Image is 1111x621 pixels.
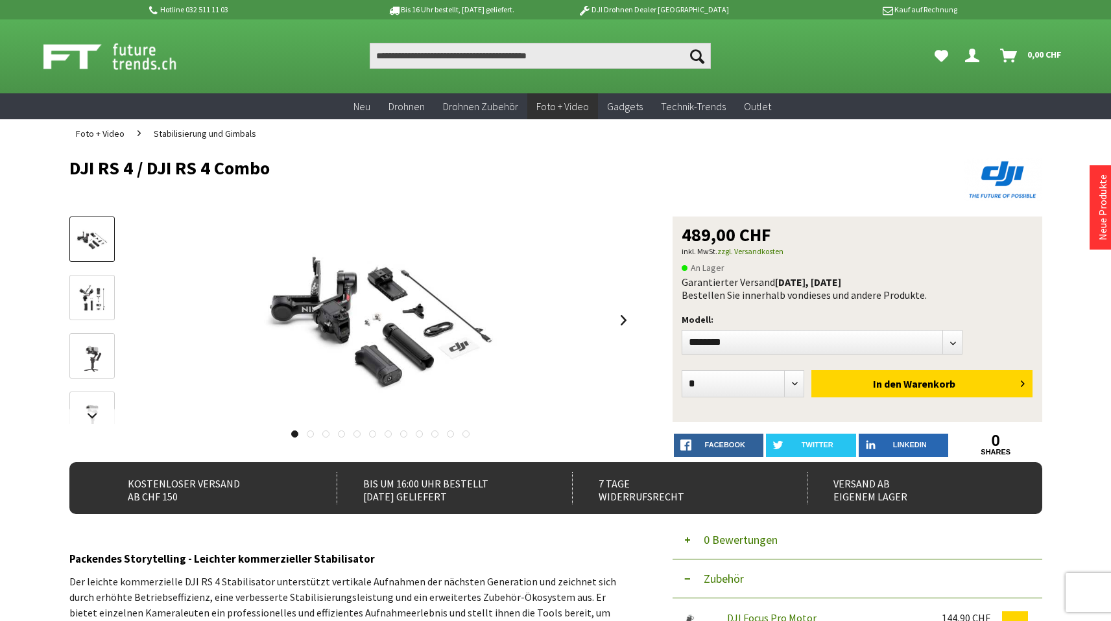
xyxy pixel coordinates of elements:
[951,448,1041,456] a: shares
[69,119,131,148] a: Foto + Video
[755,2,957,18] p: Kauf auf Rechnung
[102,472,309,504] div: Kostenloser Versand ab CHF 150
[1027,44,1062,65] span: 0,00 CHF
[995,43,1068,69] a: Warenkorb
[572,472,779,504] div: 7 Tage Widerrufsrecht
[443,100,518,113] span: Drohnen Zubehör
[744,100,771,113] span: Outlet
[344,93,379,120] a: Neu
[705,441,745,449] span: facebook
[903,377,955,390] span: Warenkorb
[552,2,754,18] p: DJI Drohnen Dealer [GEOGRAPHIC_DATA]
[684,43,711,69] button: Suchen
[147,119,263,148] a: Stabilisierung und Gimbals
[766,434,856,457] a: twitter
[682,226,771,244] span: 489,00 CHF
[735,93,780,120] a: Outlet
[811,370,1033,397] button: In den Warenkorb
[69,158,848,178] h1: DJI RS 4 / DJI RS 4 Combo
[960,43,990,69] a: Dein Konto
[337,472,544,504] div: Bis um 16:00 Uhr bestellt [DATE] geliefert
[43,40,205,73] img: Shop Futuretrends - zur Startseite wechseln
[802,441,833,449] span: twitter
[76,128,125,139] span: Foto + Video
[434,93,527,120] a: Drohnen Zubehör
[682,275,1033,301] div: Garantierter Versand Bestellen Sie innerhalb von dieses und andere Produkte.
[147,2,350,18] p: Hotline 032 511 11 03
[379,93,434,120] a: Drohnen
[682,244,1033,259] p: inkl. MwSt.
[807,472,1014,504] div: Versand ab eigenem Lager
[682,260,724,275] span: An Lager
[370,43,711,69] input: Produkt, Marke, Kategorie, EAN, Artikelnummer…
[607,100,643,113] span: Gadgets
[1096,174,1109,240] a: Neue Produkte
[353,100,370,113] span: Neu
[873,377,902,390] span: In den
[673,521,1042,559] button: 0 Bewertungen
[154,128,256,139] span: Stabilisierung und Gimbals
[652,93,735,120] a: Technik-Trends
[951,434,1041,448] a: 0
[859,434,949,457] a: LinkedIn
[893,441,927,449] span: LinkedIn
[928,43,955,69] a: Meine Favoriten
[536,100,589,113] span: Foto + Video
[69,550,634,567] h3: Packendes Storytelling - Leichter kommerzieller Stabilisator
[350,2,552,18] p: Bis 16 Uhr bestellt, [DATE] geliefert.
[73,226,111,254] img: Vorschau: DJI RS 4 / DJI RS 4 Combo
[598,93,652,120] a: Gadgets
[388,100,425,113] span: Drohnen
[775,275,841,288] b: [DATE], [DATE]
[717,246,783,256] a: zzgl. Versandkosten
[673,559,1042,598] button: Zubehör
[242,217,519,424] img: DJI RS 4 / DJI RS 4 Combo
[527,93,598,120] a: Foto + Video
[964,158,1042,201] img: DJI
[682,312,1033,327] p: Modell:
[661,100,726,113] span: Technik-Trends
[674,434,764,457] a: facebook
